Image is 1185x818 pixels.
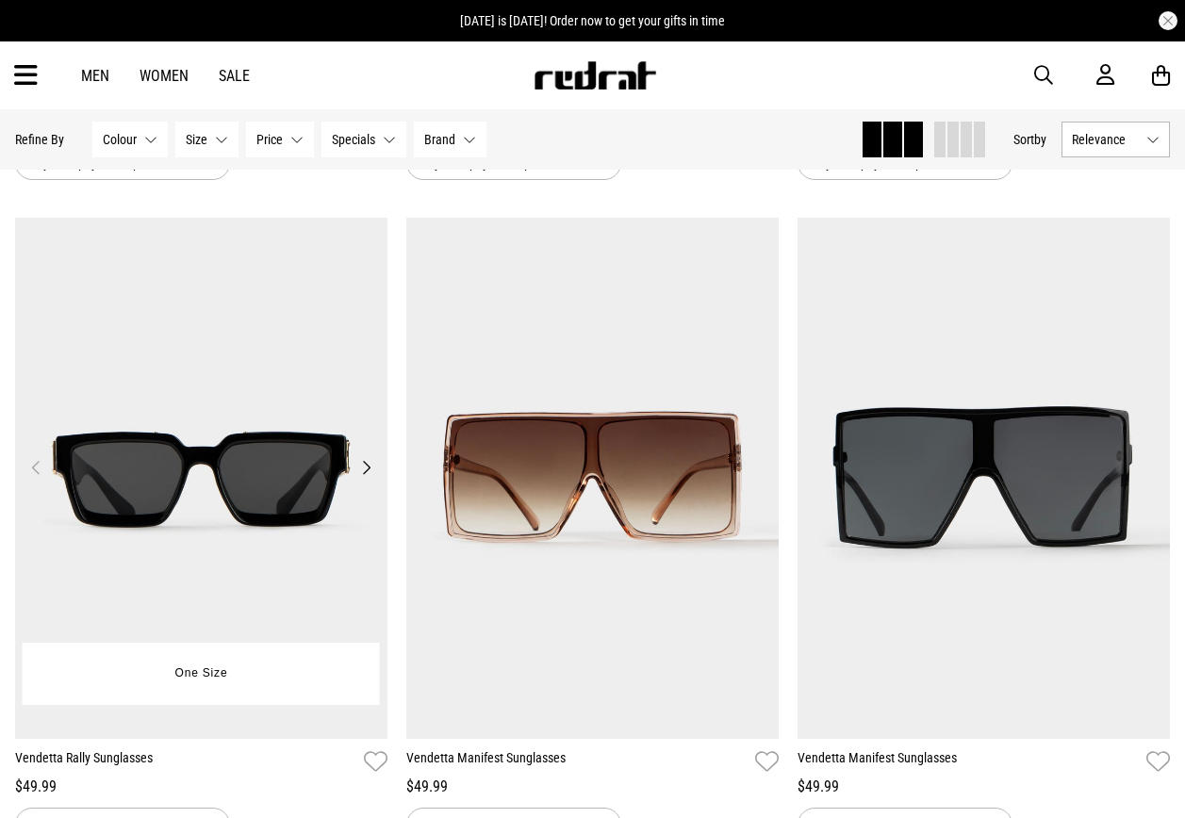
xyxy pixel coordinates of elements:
[140,67,189,85] a: Women
[256,132,283,147] span: Price
[460,13,725,28] span: [DATE] is [DATE]! Order now to get your gifts in time
[798,776,1170,798] div: $49.99
[15,132,64,147] p: Refine By
[1013,128,1046,151] button: Sortby
[406,748,748,776] a: Vendetta Manifest Sunglasses
[15,776,387,798] div: $49.99
[175,122,239,157] button: Size
[1072,132,1139,147] span: Relevance
[406,218,779,739] img: Vendetta Manifest Sunglasses in Brown
[1034,132,1046,147] span: by
[798,218,1170,739] img: Vendetta Manifest Sunglasses in Black
[15,218,387,739] img: Vendetta Rally Sunglasses in Black
[219,67,250,85] a: Sale
[332,132,375,147] span: Specials
[424,132,455,147] span: Brand
[103,132,137,147] span: Colour
[81,67,109,85] a: Men
[246,122,314,157] button: Price
[406,776,779,798] div: $49.99
[798,748,1139,776] a: Vendetta Manifest Sunglasses
[15,8,72,64] button: Open LiveChat chat widget
[186,132,207,147] span: Size
[533,61,657,90] img: Redrat logo
[92,122,168,157] button: Colour
[1062,122,1170,157] button: Relevance
[25,456,48,479] button: Previous
[15,748,356,776] a: Vendetta Rally Sunglasses
[354,456,378,479] button: Next
[161,657,242,691] button: One Size
[414,122,486,157] button: Brand
[321,122,406,157] button: Specials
